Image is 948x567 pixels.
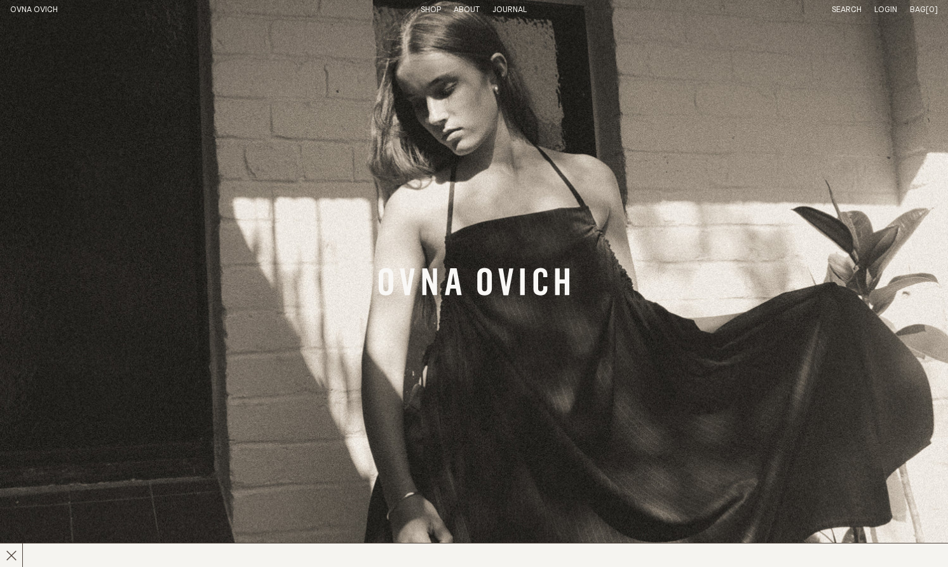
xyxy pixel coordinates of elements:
a: Journal [492,6,527,14]
span: [0] [926,6,938,14]
span: Bag [910,6,926,14]
summary: About [454,5,480,16]
a: Shop [421,6,441,14]
a: Login [874,6,897,14]
a: Banner Link [379,268,569,299]
a: Home [10,6,58,14]
a: Search [832,6,862,14]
